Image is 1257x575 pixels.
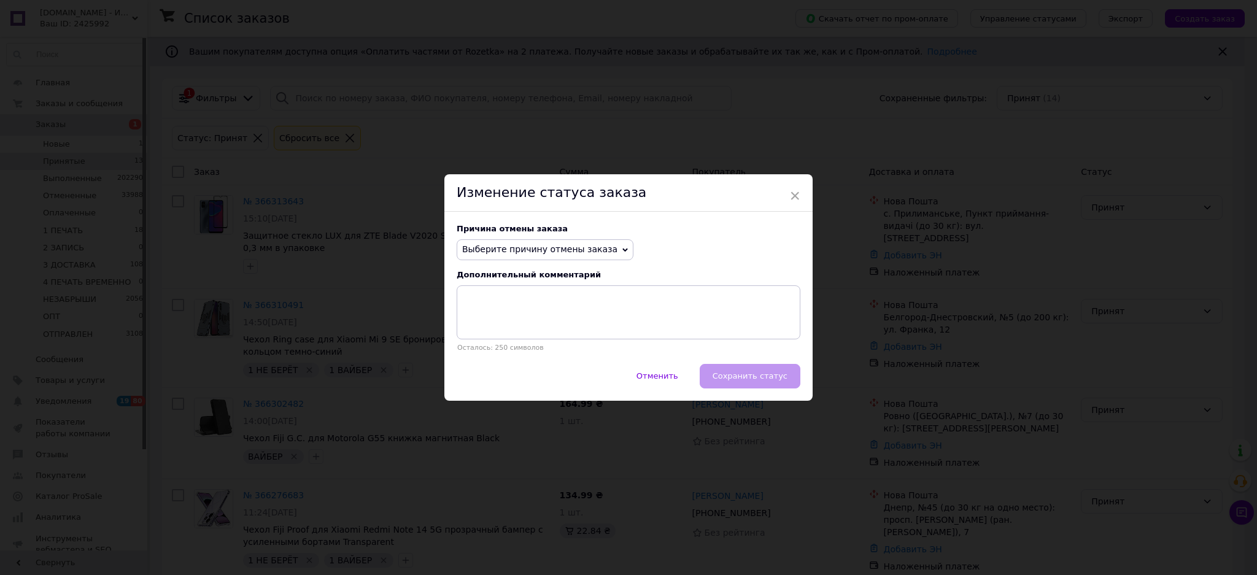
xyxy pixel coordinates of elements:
p: Осталось: 250 символов [457,344,800,352]
div: Изменение статуса заказа [444,174,813,212]
div: Дополнительный комментарий [457,270,800,279]
button: Отменить [624,364,691,388]
span: × [789,185,800,206]
div: Причина отмены заказа [457,224,800,233]
span: Отменить [636,371,678,380]
span: Выберите причину отмены заказа [462,244,617,254]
